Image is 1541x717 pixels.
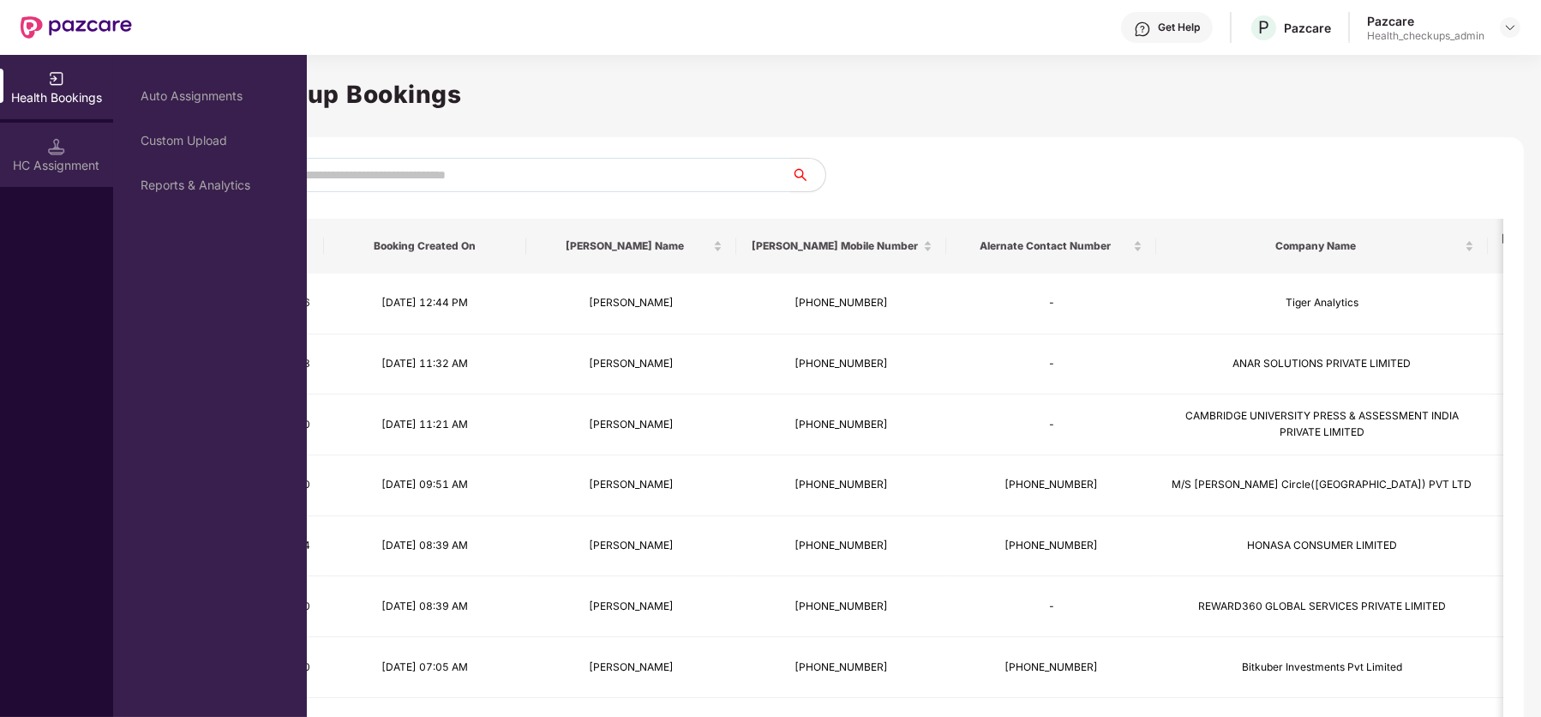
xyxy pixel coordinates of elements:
td: [PHONE_NUMBER] [736,576,946,637]
span: Company Name [1170,239,1461,253]
th: Booker Mobile Number [736,219,946,274]
td: [PHONE_NUMBER] [736,334,946,395]
td: - [946,576,1155,637]
td: [PERSON_NAME] [526,274,736,334]
td: [PERSON_NAME] [526,516,736,577]
td: Tiger Analytics [1156,274,1488,334]
td: ANAR SOLUTIONS PRIVATE LIMITED [1156,334,1488,395]
td: [PHONE_NUMBER] [736,395,946,455]
div: Health_checkups_admin [1367,29,1484,43]
td: [PHONE_NUMBER] [946,637,1155,698]
th: Booking Created On [324,219,526,274]
td: [PERSON_NAME] [526,576,736,637]
td: [PERSON_NAME] [526,334,736,395]
td: [DATE] 08:39 AM [324,576,526,637]
span: [PERSON_NAME] Mobile Number [750,239,920,253]
span: search [790,168,825,182]
div: Custom Upload [141,134,279,148]
td: Bitkuber Investments Pvt Limited [1156,637,1488,698]
td: - [946,395,1155,455]
div: Auto Assignments [141,89,279,103]
td: [DATE] 07:05 AM [324,637,526,698]
div: Get Help [1158,21,1200,34]
th: Booker Name [526,219,736,274]
td: HONASA CONSUMER LIMITED [1156,516,1488,577]
img: svg+xml;base64,PHN2ZyB3aWR0aD0iMjAiIGhlaWdodD0iMjAiIHZpZXdCb3g9IjAgMCAyMCAyMCIgZmlsbD0ibm9uZSIgeG... [48,70,65,87]
img: svg+xml;base64,PHN2ZyB3aWR0aD0iMTQuNSIgaGVpZ2h0PSIxNC41IiB2aWV3Qm94PSIwIDAgMTYgMTYiIGZpbGw9Im5vbm... [48,138,65,155]
button: search [790,158,826,192]
img: New Pazcare Logo [21,16,132,39]
td: [PERSON_NAME] [526,455,736,516]
td: [PHONE_NUMBER] [736,455,946,516]
span: Alernate Contact Number [960,239,1129,253]
td: REWARD360 GLOBAL SERVICES PRIVATE LIMITED [1156,576,1488,637]
td: [DATE] 09:51 AM [324,455,526,516]
span: P [1258,17,1269,38]
td: [DATE] 11:21 AM [324,395,526,455]
td: [DATE] 12:44 PM [324,274,526,334]
th: Company Name [1156,219,1488,274]
td: [PHONE_NUMBER] [946,455,1155,516]
div: Pazcare [1367,13,1484,29]
td: [PHONE_NUMBER] [736,274,946,334]
th: Alernate Contact Number [946,219,1155,274]
div: Pazcare [1284,20,1331,36]
td: [DATE] 11:32 AM [324,334,526,395]
td: M/S [PERSON_NAME] Circle([GEOGRAPHIC_DATA]) PVT LTD [1156,455,1488,516]
img: svg+xml;base64,PHN2ZyBpZD0iSGVscC0zMngzMiIgeG1sbnM9Imh0dHA6Ly93d3cudzMub3JnLzIwMDAvc3ZnIiB3aWR0aD... [1134,21,1151,38]
td: [PHONE_NUMBER] [736,637,946,698]
td: - [946,274,1155,334]
td: - [946,334,1155,395]
span: [PERSON_NAME] Name [540,239,710,253]
td: [PERSON_NAME] [526,395,736,455]
td: [DATE] 08:39 AM [324,516,526,577]
img: svg+xml;base64,PHN2ZyBpZD0iRHJvcGRvd24tMzJ4MzIiIHhtbG5zPSJodHRwOi8vd3d3LnczLm9yZy8yMDAwL3N2ZyIgd2... [1503,21,1517,34]
div: Reports & Analytics [141,178,279,192]
td: [PHONE_NUMBER] [946,516,1155,577]
td: [PERSON_NAME] [526,637,736,698]
td: CAMBRIDGE UNIVERSITY PRESS & ASSESSMENT INDIA PRIVATE LIMITED [1156,395,1488,455]
td: [PHONE_NUMBER] [736,516,946,577]
h1: Health Checkup Bookings [141,75,1514,113]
